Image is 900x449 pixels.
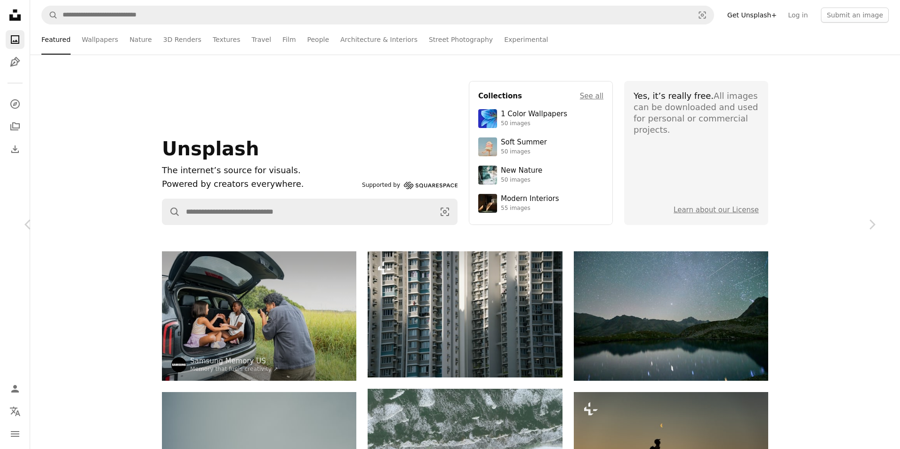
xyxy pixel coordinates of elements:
[478,109,497,128] img: premium_photo-1688045582333-c8b6961773e0
[478,194,497,213] img: premium_photo-1747189286942-bc91257a2e39
[501,166,542,176] div: New Nature
[782,8,813,23] a: Log in
[722,8,782,23] a: Get Unsplash+
[282,24,296,55] a: Film
[42,6,58,24] button: Search Unsplash
[674,206,759,214] a: Learn about our License
[190,366,278,372] a: Memory that fuels creativity ↗
[129,24,152,55] a: Nature
[307,24,329,55] a: People
[821,8,889,23] button: Submit an image
[163,24,201,55] a: 3D Renders
[478,90,522,102] h4: Collections
[501,110,567,119] div: 1 Color Wallpapers
[171,357,186,372] img: Go to Samsung Memory US's profile
[501,176,542,184] div: 50 images
[501,148,547,156] div: 50 images
[691,6,714,24] button: Visual search
[162,199,458,225] form: Find visuals sitewide
[580,90,603,102] a: See all
[6,117,24,136] a: Collections
[478,137,497,156] img: premium_photo-1749544311043-3a6a0c8d54af
[429,24,493,55] a: Street Photography
[478,166,603,184] a: New Nature50 images
[162,251,356,381] img: Man photographs two girls sitting in open car trunk
[574,312,768,320] a: Starry night sky over a calm mountain lake
[634,91,714,101] span: Yes, it’s really free.
[478,109,603,128] a: 1 Color Wallpapers50 images
[433,199,457,224] button: Visual search
[41,6,714,24] form: Find visuals sitewide
[162,138,259,160] span: Unsplash
[162,177,358,191] p: Powered by creators everywhere.
[501,205,559,212] div: 55 images
[6,402,24,421] button: Language
[634,90,759,136] div: All images can be downloaded and used for personal or commercial projects.
[501,194,559,204] div: Modern Interiors
[844,179,900,270] a: Next
[82,24,118,55] a: Wallpapers
[362,180,458,191] a: Supported by
[6,140,24,159] a: Download History
[340,24,418,55] a: Architecture & Interiors
[251,24,271,55] a: Travel
[162,199,180,224] button: Search Unsplash
[6,95,24,113] a: Explore
[190,356,278,366] a: Samsung Memory US
[6,425,24,443] button: Menu
[501,120,567,128] div: 50 images
[478,194,603,213] a: Modern Interiors55 images
[504,24,548,55] a: Experimental
[213,24,241,55] a: Textures
[162,164,358,177] h1: The internet’s source for visuals.
[368,310,562,318] a: Tall apartment buildings with many windows and balconies.
[6,53,24,72] a: Illustrations
[368,251,562,377] img: Tall apartment buildings with many windows and balconies.
[162,312,356,320] a: Man photographs two girls sitting in open car trunk
[478,166,497,184] img: premium_photo-1755037089989-422ee333aef9
[6,30,24,49] a: Photos
[501,138,547,147] div: Soft Summer
[478,137,603,156] a: Soft Summer50 images
[574,251,768,381] img: Starry night sky over a calm mountain lake
[6,379,24,398] a: Log in / Sign up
